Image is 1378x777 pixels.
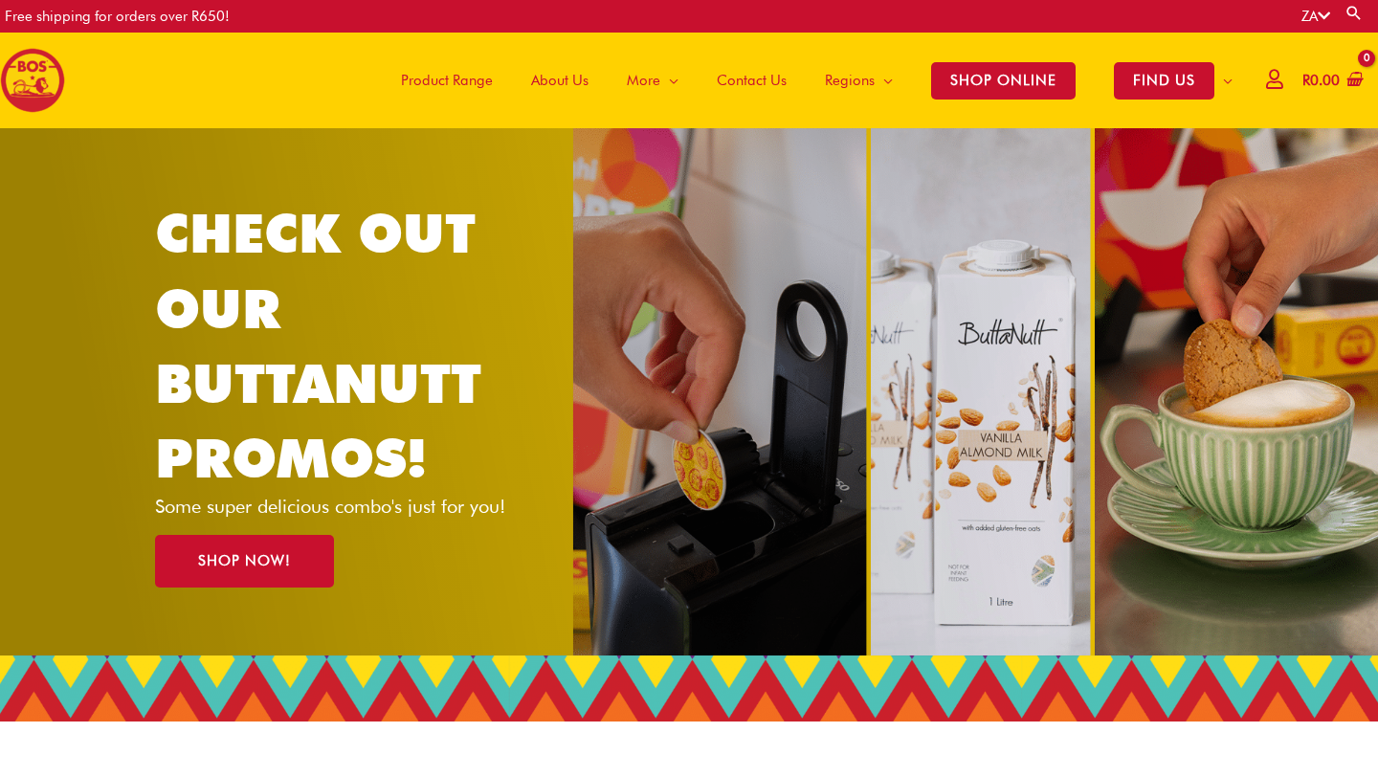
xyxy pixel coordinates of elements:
[155,497,539,516] p: Some super delicious combo's just for you!
[198,554,291,568] span: SHOP NOW!
[367,33,1252,128] nav: Site Navigation
[698,33,806,128] a: Contact Us
[512,33,608,128] a: About Us
[382,33,512,128] a: Product Range
[627,52,660,109] span: More
[608,33,698,128] a: More
[155,535,334,588] a: SHOP NOW!
[806,33,912,128] a: Regions
[155,201,481,490] a: CHECK OUT OUR BUTTANUTT PROMOS!
[717,52,787,109] span: Contact Us
[825,52,875,109] span: Regions
[1302,72,1310,89] span: R
[401,52,493,109] span: Product Range
[1299,59,1364,102] a: View Shopping Cart, empty
[1301,8,1330,25] a: ZA
[1345,4,1364,22] a: Search button
[912,33,1095,128] a: SHOP ONLINE
[1302,72,1340,89] bdi: 0.00
[1114,62,1214,100] span: FIND US
[531,52,589,109] span: About Us
[931,62,1076,100] span: SHOP ONLINE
